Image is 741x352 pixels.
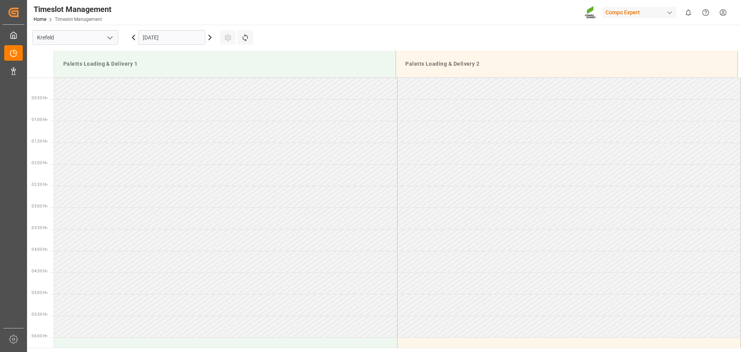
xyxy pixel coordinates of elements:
button: Help Center [697,4,714,21]
img: Screenshot%202023-09-29%20at%2010.02.21.png_1712312052.png [585,6,597,19]
span: 01:00 Hr [32,117,47,122]
span: 02:00 Hr [32,161,47,165]
input: Type to search/select [32,30,118,45]
span: 03:30 Hr [32,226,47,230]
button: open menu [104,32,115,44]
div: Compo Expert [602,7,677,18]
span: 04:00 Hr [32,247,47,252]
span: 06:00 Hr [32,334,47,338]
input: DD.MM.YYYY [138,30,205,45]
a: Home [34,17,46,22]
span: 01:30 Hr [32,139,47,143]
button: Compo Expert [602,5,680,20]
div: Paletts Loading & Delivery 2 [402,57,731,71]
span: 05:00 Hr [32,291,47,295]
div: Timeslot Management [34,3,112,15]
span: 04:30 Hr [32,269,47,273]
span: 05:30 Hr [32,312,47,316]
div: Paletts Loading & Delivery 1 [60,57,389,71]
span: 02:30 Hr [32,182,47,187]
span: 00:30 Hr [32,96,47,100]
button: show 0 new notifications [680,4,697,21]
span: 03:00 Hr [32,204,47,208]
